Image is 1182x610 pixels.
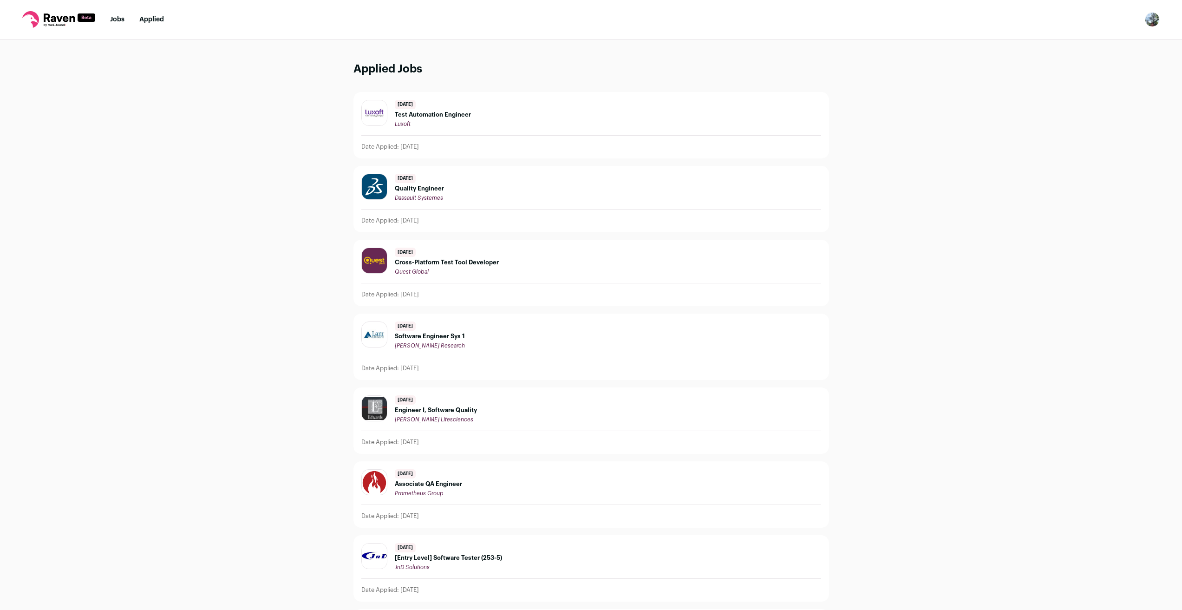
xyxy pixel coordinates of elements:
a: Jobs [110,16,124,23]
span: [DATE] [395,100,416,109]
a: [DATE] Software Engineer Sys 1 [PERSON_NAME] Research Date Applied: [DATE] [354,314,829,380]
span: Prometheus Group [395,491,444,496]
img: 8205136e86e1b2fd18ef0f0de1565d21441619caf1925a6a88a7aecd94b77807.jpg [362,544,387,569]
span: [Entry Level] Software Tester (253-5) [395,554,502,562]
span: [DATE] [395,543,416,552]
p: Date Applied: [DATE] [361,217,419,224]
p: Date Applied: [DATE] [361,291,419,298]
img: 7518a57c8866fd108e2258ae3991c12223d78bed0ab349881410f201cfea7aa2.jpg [362,100,387,125]
h1: Applied Jobs [353,62,829,77]
span: Quest Global [395,269,429,275]
img: 10130636-medium_jpg [1145,12,1160,27]
span: Associate QA Engineer [395,480,462,488]
span: [DATE] [395,248,416,257]
a: [DATE] Test Automation Engineer Luxoft Date Applied: [DATE] [354,92,829,158]
a: [DATE] Quality Engineer Dassault Systemes Date Applied: [DATE] [354,166,829,232]
p: Date Applied: [DATE] [361,143,419,151]
p: Date Applied: [DATE] [361,439,419,446]
a: [DATE] Cross-Platform Test Tool Developer Quest Global Date Applied: [DATE] [354,240,829,306]
span: Test Automation Engineer [395,111,471,118]
span: Quality Engineer [395,185,444,192]
p: Date Applied: [DATE] [361,365,419,372]
span: Engineer I, Software Quality [395,407,477,414]
img: 5c67d60d38142dd74fdc2b78736dc88532f7d4ba172b50d1619c73e770fbb0f9.jpg [362,248,387,273]
p: Date Applied: [DATE] [361,586,419,594]
span: [DATE] [395,321,416,331]
img: f461b19caba80db974feb507a9fb04397bef9299169f03f227918439351bdb59.jpg [362,327,387,343]
img: 6e2e3a3c3212383cbf1a3aee35cf59254045b21a84046501ac8abe559b016440.jpg [362,397,387,420]
a: Applied [139,16,164,23]
span: Luxoft [395,121,411,127]
a: [DATE] [Entry Level] Software Tester (253-5) JnD Solutions Date Applied: [DATE] [354,536,829,601]
button: Open dropdown [1145,12,1160,27]
span: [PERSON_NAME] Lifesciences [395,417,473,422]
span: [DATE] [395,469,416,479]
span: [PERSON_NAME] Research [395,343,465,348]
span: [DATE] [395,395,416,405]
p: Date Applied: [DATE] [361,512,419,520]
a: [DATE] Engineer I, Software Quality [PERSON_NAME] Lifesciences Date Applied: [DATE] [354,388,829,453]
a: [DATE] Associate QA Engineer Prometheus Group Date Applied: [DATE] [354,462,829,527]
span: Dassault Systemes [395,195,443,201]
span: [DATE] [395,174,416,183]
img: 5db69709ca8eae8c8c164b704dd475e60cba93ef8739e193a40532a58bb3e8ad.png [362,470,387,495]
span: Cross-Platform Test Tool Developer [395,259,499,266]
span: Software Engineer Sys 1 [395,333,465,340]
img: 19e518665615e7c24a9b074f47ce6e252f81662a9899b04321794c28c00ca3b8.jpg [362,174,387,199]
span: JnD Solutions [395,564,430,570]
